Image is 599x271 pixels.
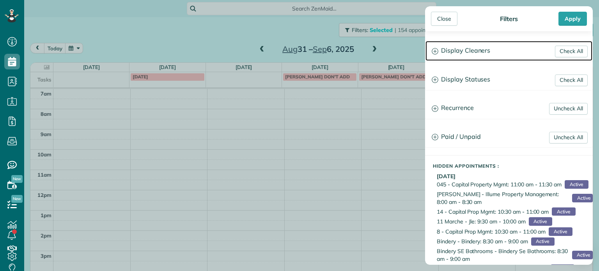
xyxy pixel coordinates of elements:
[11,195,23,203] span: New
[565,180,588,189] span: Active
[11,175,23,183] span: New
[437,237,528,245] span: Bindery - Bindery: 8:30 am - 9:00 am
[437,181,562,188] span: 045 - Capital Property Mgmt: 11:00 am - 11:30 am
[529,217,552,226] span: Active
[531,237,555,246] span: Active
[437,247,569,263] span: Bindery SE Bathrooms - Bindery Se Bathrooms: 8:30 am - 9:00 am
[425,70,592,90] a: Display Statuses
[572,194,593,202] span: Active
[437,190,569,206] span: [PERSON_NAME] - Illume Property Management: 8:00 am - 8:30 am
[552,207,575,216] span: Active
[433,163,593,168] h5: Hidden Appointments :
[558,12,587,26] div: Apply
[498,15,520,23] div: Filters
[549,227,572,236] span: Active
[572,251,593,259] span: Active
[555,46,588,57] a: Check All
[437,228,546,236] span: 8 - Capital Prop Mgmt: 10:30 am - 11:00 am
[437,218,526,225] span: 11 Marche - Jle: 9:30 am - 10:00 am
[431,12,457,26] div: Close
[549,103,588,115] a: Uncheck All
[437,173,455,180] b: [DATE]
[549,132,588,143] a: Uncheck All
[437,208,549,216] span: 14 - Capital Prop Mgmt: 10:30 am - 11:00 am
[425,98,592,118] a: Recurrence
[425,41,592,61] a: Display Cleaners
[425,127,592,147] a: Paid / Unpaid
[555,74,588,86] a: Check All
